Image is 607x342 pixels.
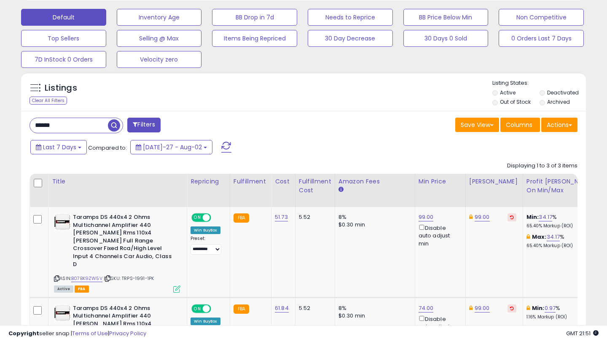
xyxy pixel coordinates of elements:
[566,329,599,337] span: 2025-08-10 21:51 GMT
[275,304,289,312] a: 61.84
[212,30,297,47] button: Items Being Repriced
[117,9,202,26] button: Inventory Age
[117,51,202,68] button: Velocity zero
[191,177,226,186] div: Repricing
[234,304,249,314] small: FBA
[419,177,462,186] div: Min Price
[403,30,489,47] button: 30 Days 0 Sold
[191,226,220,234] div: Win BuyBox
[21,51,106,68] button: 7D InStock 0 Orders
[117,30,202,47] button: Selling @ Max
[526,213,596,229] div: %
[299,213,328,221] div: 5.52
[547,89,579,96] label: Deactivated
[526,177,599,195] div: Profit [PERSON_NAME] on Min/Max
[541,118,577,132] button: Actions
[191,236,223,255] div: Preset:
[299,304,328,312] div: 5.52
[526,223,596,229] p: 65.40% Markup (ROI)
[547,98,570,105] label: Archived
[30,140,87,154] button: Last 7 Days
[21,9,106,26] button: Default
[234,213,249,223] small: FBA
[275,177,292,186] div: Cost
[500,118,540,132] button: Columns
[419,304,434,312] a: 74.00
[506,121,532,129] span: Columns
[43,143,76,151] span: Last 7 Days
[45,82,77,94] h5: Listings
[532,233,547,241] b: Max:
[539,213,552,221] a: 34.17
[507,162,577,170] div: Displaying 1 to 3 of 3 items
[143,143,202,151] span: [DATE]-27 - Aug-02
[234,177,268,186] div: Fulfillment
[475,304,490,312] a: 99.00
[338,221,408,229] div: $0.30 min
[419,223,459,248] div: Disable auto adjust min
[308,30,393,47] button: 30 Day Decrease
[192,305,203,312] span: ON
[419,213,434,221] a: 99.00
[547,233,560,241] a: 34.17
[308,9,393,26] button: Needs to Reprice
[192,214,203,221] span: ON
[54,304,71,321] img: 41Z17l9Zj8L._SL40_.jpg
[127,118,160,132] button: Filters
[72,329,108,337] a: Terms of Use
[419,314,459,339] div: Disable auto adjust min
[73,213,175,270] b: Taramps DS 440x4 2 Ohms Multichannel Amplifier 440 [PERSON_NAME] Rms 110x4 [PERSON_NAME] Full Ran...
[210,305,223,312] span: OFF
[54,285,73,293] span: All listings currently available for purchase on Amazon
[532,304,545,312] b: Min:
[71,275,102,282] a: B07BK9ZW5V
[75,285,89,293] span: FBA
[338,177,411,186] div: Amazon Fees
[500,98,531,105] label: Out of Stock
[54,213,180,292] div: ASIN:
[8,329,39,337] strong: Copyright
[455,118,499,132] button: Save View
[299,177,331,195] div: Fulfillment Cost
[104,275,154,282] span: | SKU: TRPS-1991-1PK
[30,97,67,105] div: Clear All Filters
[21,30,106,47] button: Top Sellers
[545,304,556,312] a: 0.97
[8,330,146,338] div: seller snap | |
[526,304,596,320] div: %
[499,30,584,47] button: 0 Orders Last 7 Days
[338,186,344,194] small: Amazon Fees.
[338,312,408,320] div: $0.30 min
[523,174,603,207] th: The percentage added to the cost of goods (COGS) that forms the calculator for Min & Max prices.
[499,9,584,26] button: Non Competitive
[338,304,408,312] div: 8%
[469,177,519,186] div: [PERSON_NAME]
[212,9,297,26] button: BB Drop in 7d
[88,144,127,152] span: Compared to:
[475,213,490,221] a: 99.00
[526,213,539,221] b: Min:
[403,9,489,26] button: BB Price Below Min
[54,213,71,230] img: 41Z17l9Zj8L._SL40_.jpg
[109,329,146,337] a: Privacy Policy
[52,177,183,186] div: Title
[500,89,516,96] label: Active
[526,314,596,320] p: 1.16% Markup (ROI)
[492,79,586,87] p: Listing States:
[210,214,223,221] span: OFF
[526,233,596,249] div: %
[338,213,408,221] div: 8%
[275,213,288,221] a: 51.73
[130,140,212,154] button: [DATE]-27 - Aug-02
[526,243,596,249] p: 65.40% Markup (ROI)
